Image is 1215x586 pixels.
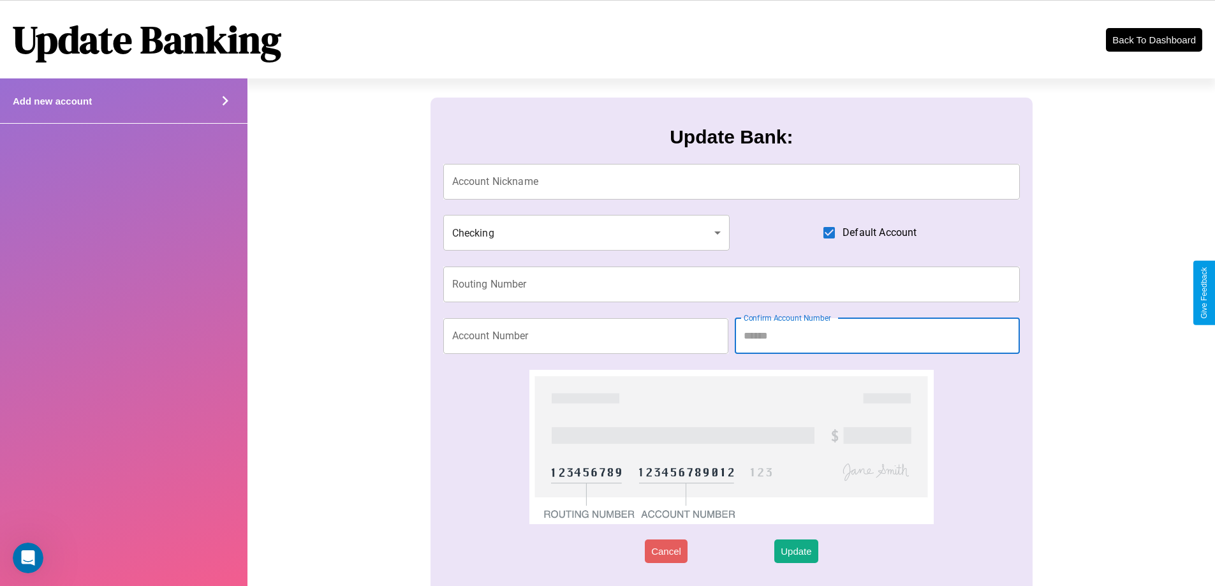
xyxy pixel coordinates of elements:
[1106,28,1202,52] button: Back To Dashboard
[670,126,793,148] h3: Update Bank:
[13,543,43,573] iframe: Intercom live chat
[13,13,281,66] h1: Update Banking
[744,312,831,323] label: Confirm Account Number
[529,370,933,524] img: check
[843,225,917,240] span: Default Account
[13,96,92,106] h4: Add new account
[645,539,688,563] button: Cancel
[1200,267,1209,319] div: Give Feedback
[443,215,730,251] div: Checking
[774,539,818,563] button: Update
